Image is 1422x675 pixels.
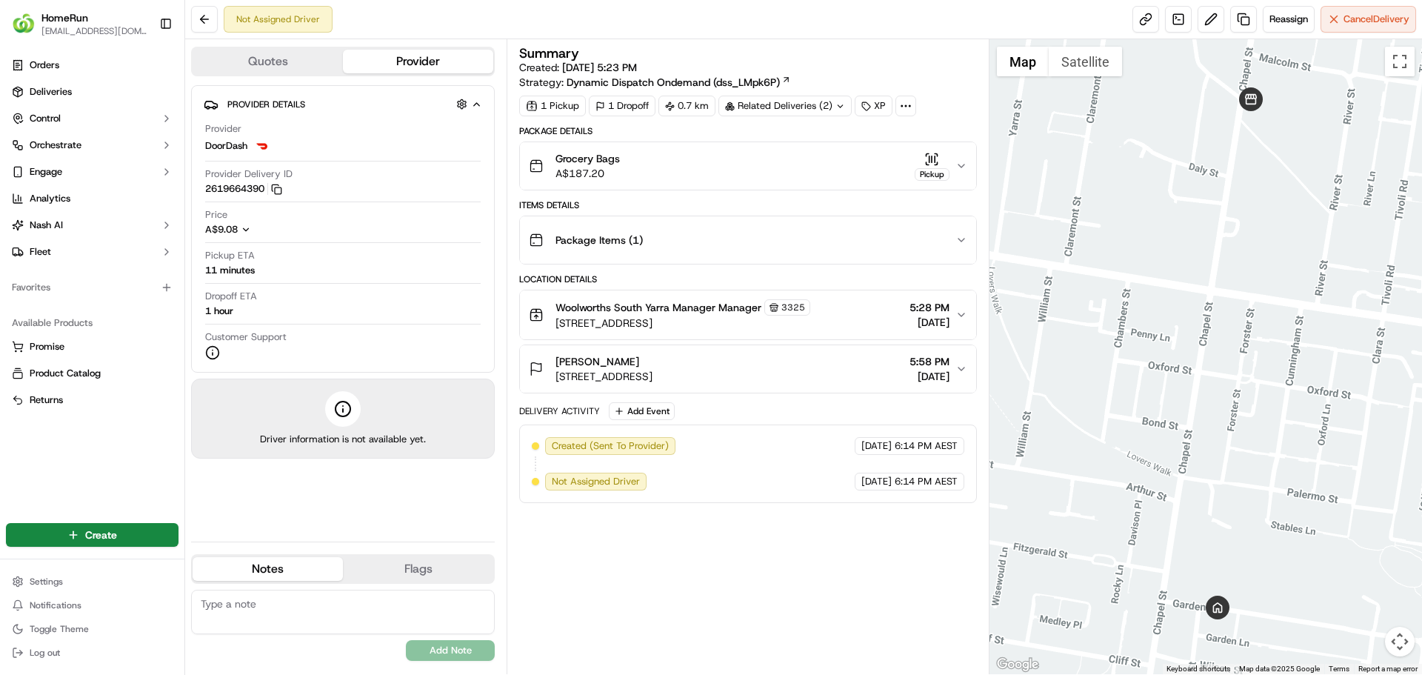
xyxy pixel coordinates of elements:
[12,12,36,36] img: HomeRun
[1329,665,1349,673] a: Terms (opens in new tab)
[1049,47,1122,76] button: Show satellite imagery
[205,223,238,236] span: A$9.08
[15,216,27,228] div: 📗
[125,216,137,228] div: 💻
[915,152,949,181] button: Pickup
[6,335,178,359] button: Promise
[30,192,70,205] span: Analytics
[555,354,639,369] span: [PERSON_NAME]
[567,75,780,90] span: Dynamic Dispatch Ondemand (dss_LMpk6P)
[1321,6,1416,33] button: CancelDelivery
[50,156,187,168] div: We're available if you need us!
[6,53,178,77] a: Orders
[6,523,178,547] button: Create
[30,215,113,230] span: Knowledge Base
[609,402,675,420] button: Add Event
[253,137,271,155] img: doordash_logo_v2.png
[6,362,178,385] button: Product Catalog
[520,216,975,264] button: Package Items (1)
[555,369,652,384] span: [STREET_ADDRESS]
[519,75,791,90] div: Strategy:
[519,60,637,75] span: Created:
[343,557,493,581] button: Flags
[6,160,178,184] button: Engage
[30,219,63,232] span: Nash AI
[895,439,958,453] span: 6:14 PM AEST
[205,182,282,196] button: 2619664390
[6,619,178,639] button: Toggle Theme
[1269,13,1308,26] span: Reassign
[1166,664,1230,674] button: Keyboard shortcuts
[1385,627,1415,656] button: Map camera controls
[552,439,669,453] span: Created (Sent To Provider)
[193,50,343,73] button: Quotes
[205,305,233,318] div: 1 hour
[252,146,270,164] button: Start new chat
[9,209,119,236] a: 📗Knowledge Base
[12,367,173,380] a: Product Catalog
[41,25,147,37] span: [EMAIL_ADDRESS][DOMAIN_NAME]
[1385,47,1415,76] button: Toggle fullscreen view
[1358,665,1418,673] a: Report a map error
[204,92,482,116] button: Provider Details
[119,209,244,236] a: 💻API Documentation
[205,264,255,277] div: 11 minutes
[6,311,178,335] div: Available Products
[30,393,63,407] span: Returns
[205,122,241,136] span: Provider
[30,59,59,72] span: Orders
[6,388,178,412] button: Returns
[6,80,178,104] a: Deliveries
[589,96,655,116] div: 1 Dropoff
[909,300,949,315] span: 5:28 PM
[343,50,493,73] button: Provider
[555,316,810,330] span: [STREET_ADDRESS]
[30,647,60,659] span: Log out
[6,187,178,210] a: Analytics
[39,96,267,111] input: Got a question? Start typing here...
[227,99,305,110] span: Provider Details
[519,273,976,285] div: Location Details
[30,85,72,99] span: Deliveries
[895,475,958,488] span: 6:14 PM AEST
[555,151,620,166] span: Grocery Bags
[520,290,975,339] button: Woolworths South Yarra Manager Manager3325[STREET_ADDRESS]5:28 PM[DATE]
[15,15,44,44] img: Nash
[6,107,178,130] button: Control
[1239,665,1320,673] span: Map data ©2025 Google
[205,223,336,236] button: A$9.08
[909,354,949,369] span: 5:58 PM
[861,475,892,488] span: [DATE]
[50,142,243,156] div: Start new chat
[6,571,178,592] button: Settings
[781,302,805,313] span: 3325
[205,167,293,181] span: Provider Delivery ID
[909,369,949,384] span: [DATE]
[30,245,51,259] span: Fleet
[30,599,81,611] span: Notifications
[658,96,715,116] div: 0.7 km
[205,330,287,344] span: Customer Support
[6,642,178,663] button: Log out
[30,340,64,353] span: Promise
[552,475,640,488] span: Not Assigned Driver
[85,528,117,542] span: Create
[519,199,976,211] div: Items Details
[562,61,637,74] span: [DATE] 5:23 PM
[993,655,1042,674] a: Open this area in Google Maps (opens a new window)
[519,405,600,417] div: Delivery Activity
[1343,13,1409,26] span: Cancel Delivery
[205,290,257,303] span: Dropoff ETA
[15,59,270,83] p: Welcome 👋
[147,251,179,262] span: Pylon
[6,240,178,264] button: Fleet
[520,345,975,393] button: [PERSON_NAME][STREET_ADDRESS]5:58 PM[DATE]
[997,47,1049,76] button: Show street map
[855,96,892,116] div: XP
[1263,6,1315,33] button: Reassign
[12,393,173,407] a: Returns
[6,213,178,237] button: Nash AI
[909,315,949,330] span: [DATE]
[6,595,178,616] button: Notifications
